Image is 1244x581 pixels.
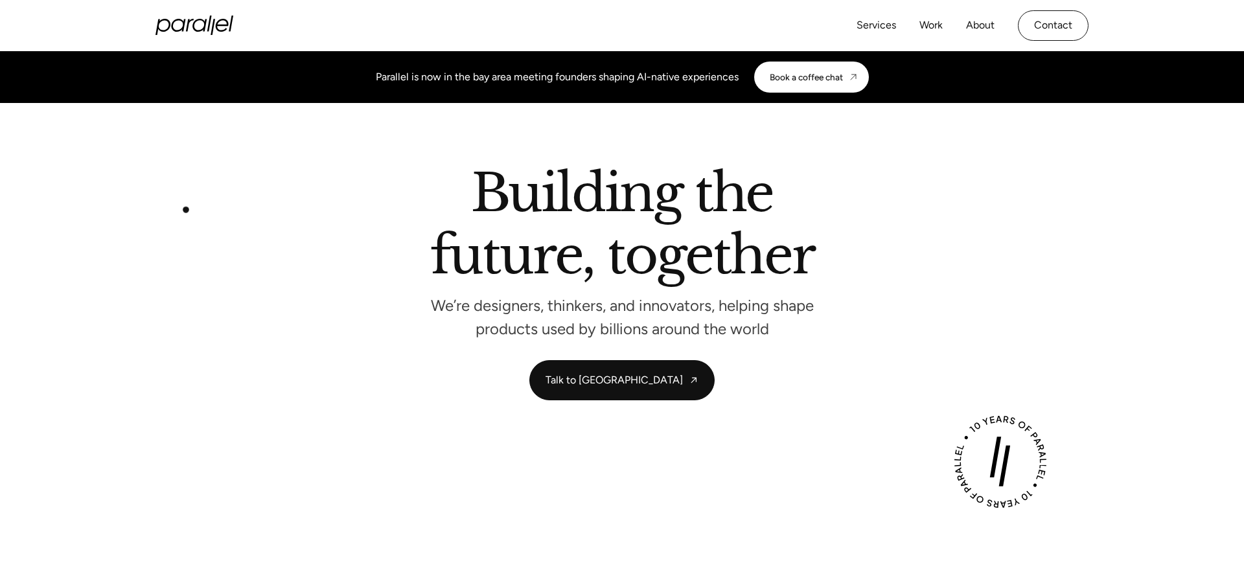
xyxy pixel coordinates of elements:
img: CTA arrow image [848,72,858,82]
a: Work [919,16,943,35]
p: We’re designers, thinkers, and innovators, helping shape products used by billions around the world [428,300,816,334]
a: Book a coffee chat [754,62,869,93]
a: Contact [1018,10,1088,41]
a: Services [857,16,896,35]
h2: Building the future, together [430,168,814,286]
a: home [155,16,233,35]
a: About [966,16,995,35]
div: Parallel is now in the bay area meeting founders shaping AI-native experiences [376,69,739,85]
div: Book a coffee chat [770,72,843,82]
